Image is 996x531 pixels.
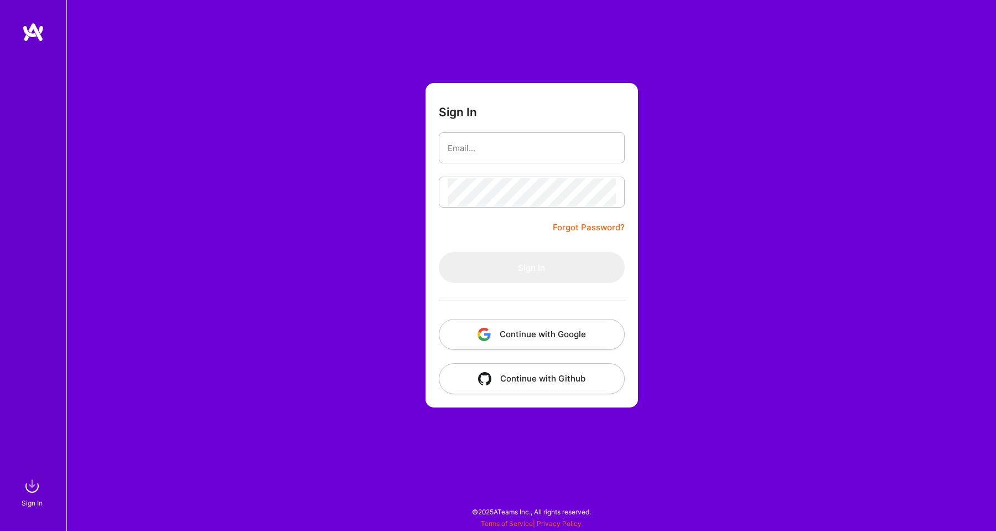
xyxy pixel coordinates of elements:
[439,105,477,119] h3: Sign In
[439,252,625,283] button: Sign In
[481,519,582,528] span: |
[448,134,616,162] input: Email...
[478,328,491,341] img: icon
[22,22,44,42] img: logo
[66,498,996,525] div: © 2025 ATeams Inc., All rights reserved.
[553,221,625,234] a: Forgot Password?
[23,475,43,509] a: sign inSign In
[481,519,533,528] a: Terms of Service
[439,319,625,350] button: Continue with Google
[537,519,582,528] a: Privacy Policy
[21,475,43,497] img: sign in
[439,363,625,394] button: Continue with Github
[478,372,491,385] img: icon
[22,497,43,509] div: Sign In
